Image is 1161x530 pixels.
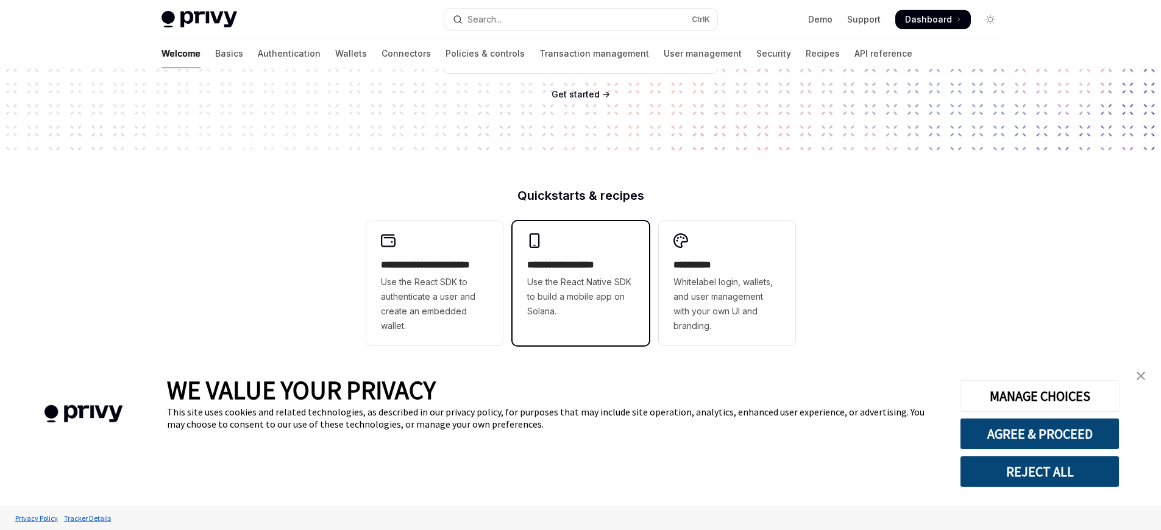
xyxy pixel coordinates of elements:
span: Use the React Native SDK to build a mobile app on Solana. [527,275,634,319]
a: API reference [854,39,912,68]
div: This site uses cookies and related technologies, as described in our privacy policy, for purposes... [167,406,942,430]
a: Recipes [806,39,840,68]
a: Welcome [162,39,201,68]
a: close banner [1129,364,1153,388]
span: Ctrl K [692,15,710,24]
a: Policies & controls [446,39,525,68]
a: Dashboard [895,10,971,29]
a: Basics [215,39,243,68]
a: Support [847,13,881,26]
a: **** **** **** ***Use the React Native SDK to build a mobile app on Solana. [513,221,649,345]
a: Get started [552,88,600,101]
button: REJECT ALL [960,456,1120,487]
a: Authentication [258,39,321,68]
div: Search... [467,12,502,27]
span: Dashboard [905,13,952,26]
span: Get started [552,89,600,99]
a: Security [756,39,791,68]
a: Wallets [335,39,367,68]
span: WE VALUE YOUR PRIVACY [167,374,436,406]
a: **** *****Whitelabel login, wallets, and user management with your own UI and branding. [659,221,795,345]
h2: Quickstarts & recipes [366,189,795,202]
button: Open search [444,9,717,30]
img: company logo [18,387,149,440]
a: Connectors [382,39,431,68]
a: Privacy Policy [12,507,61,529]
span: Use the React SDK to authenticate a user and create an embedded wallet. [381,275,488,333]
img: light logo [162,11,237,28]
a: Tracker Details [61,507,114,529]
a: Demo [808,13,833,26]
span: Whitelabel login, wallets, and user management with your own UI and branding. [673,275,781,333]
button: MANAGE CHOICES [960,380,1120,412]
a: Transaction management [539,39,649,68]
a: User management [664,39,742,68]
img: close banner [1137,372,1145,380]
button: AGREE & PROCEED [960,418,1120,450]
button: Toggle dark mode [981,10,1000,29]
